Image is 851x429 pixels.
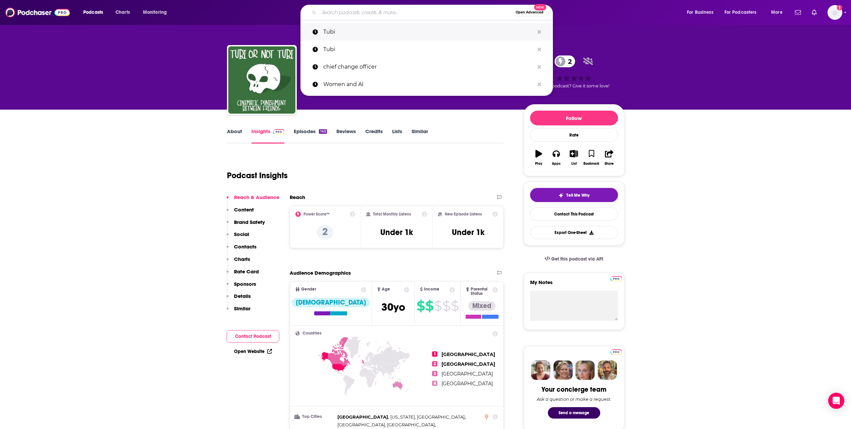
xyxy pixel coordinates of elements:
span: For Podcasters [724,8,757,17]
img: Podchaser Pro [273,129,285,134]
div: Ask a question or make a request. [537,396,611,402]
button: Contacts [227,243,256,256]
button: List [565,146,582,170]
button: Brand Safety [227,219,265,231]
a: Episodes143 [294,128,327,144]
a: Lists [392,128,402,144]
div: [DEMOGRAPHIC_DATA] [292,298,370,307]
span: More [771,8,783,17]
p: Brand Safety [234,219,265,225]
a: InsightsPodchaser Pro [251,128,285,144]
span: Logged in as amanda.moss [828,5,842,20]
div: Search podcasts, credits, & more... [307,5,559,20]
img: Podchaser Pro [610,349,622,355]
p: Tubi [323,23,534,41]
p: Rate Card [234,268,259,275]
button: Sponsors [227,281,256,293]
h3: Under 1k [380,227,413,237]
span: [GEOGRAPHIC_DATA] [441,351,495,357]
button: Share [600,146,618,170]
div: Rate [530,128,618,142]
p: Charts [234,256,250,262]
a: Tubi or Not Tubi [228,46,295,114]
p: Women and AI [323,76,534,93]
button: Follow [530,111,618,125]
span: [GEOGRAPHIC_DATA] [441,371,493,377]
input: Search podcasts, credits, & more... [319,7,513,18]
a: Similar [412,128,428,144]
p: 2 [317,226,333,239]
button: open menu [79,7,112,18]
p: Social [234,231,249,237]
button: Similar [227,305,250,318]
a: Pro website [610,348,622,355]
a: 2 [555,55,575,67]
p: Tubi [323,41,534,58]
a: Open Website [234,349,272,354]
button: Charts [227,256,250,268]
a: Get this podcast via API [539,251,609,267]
a: Credits [365,128,383,144]
button: Send a message [548,407,600,419]
button: Content [227,206,254,219]
span: 2 [432,361,437,366]
span: For Business [687,8,713,17]
p: Similar [234,305,250,312]
span: Parental Status [471,287,491,296]
h2: Power Score™ [303,212,330,217]
span: Age [382,287,390,291]
button: Export One-Sheet [530,226,618,239]
button: Play [530,146,548,170]
span: , [337,421,436,429]
span: Good podcast? Give it some love! [539,83,609,88]
span: New [534,4,546,10]
a: Show notifications dropdown [792,7,804,18]
svg: Add a profile image [837,5,842,10]
p: Content [234,206,254,213]
button: open menu [682,7,722,18]
img: Jon Profile [598,360,617,380]
a: About [227,128,242,144]
button: Contact Podcast [227,330,279,343]
img: Sydney Profile [531,360,551,380]
span: 3 [432,371,437,376]
button: Apps [548,146,565,170]
button: Show profile menu [828,5,842,20]
a: Reviews [336,128,356,144]
h2: New Episode Listens [445,212,482,217]
div: Mixed [468,301,495,311]
span: 1 [432,351,437,357]
img: Podchaser - Follow, Share and Rate Podcasts [5,6,70,19]
span: Podcasts [83,8,103,17]
span: Open Advanced [516,11,543,14]
span: 30 yo [381,301,405,314]
img: Podchaser Pro [610,276,622,281]
a: Women and AI [300,76,553,93]
span: [GEOGRAPHIC_DATA], [GEOGRAPHIC_DATA] [337,422,435,427]
button: open menu [138,7,176,18]
p: chief change officer [323,58,534,76]
button: open menu [766,7,791,18]
img: Jules Profile [575,360,595,380]
span: 2 [561,55,575,67]
p: Sponsors [234,281,256,287]
span: $ [425,301,433,311]
button: Reach & Audience [227,194,279,206]
h2: Reach [290,194,305,200]
span: $ [417,301,425,311]
span: , [337,413,389,421]
span: Tell Me Why [566,193,589,198]
p: Reach & Audience [234,194,279,200]
span: Monitoring [143,8,167,17]
span: [GEOGRAPHIC_DATA] [441,361,495,367]
span: $ [451,301,459,311]
button: Rate Card [227,268,259,281]
a: Contact This Podcast [530,207,618,221]
button: Details [227,293,251,305]
span: [GEOGRAPHIC_DATA] [337,414,388,420]
button: open menu [720,7,766,18]
span: , [390,413,466,421]
span: Gender [301,287,316,291]
a: Tubi [300,23,553,41]
span: $ [434,301,442,311]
